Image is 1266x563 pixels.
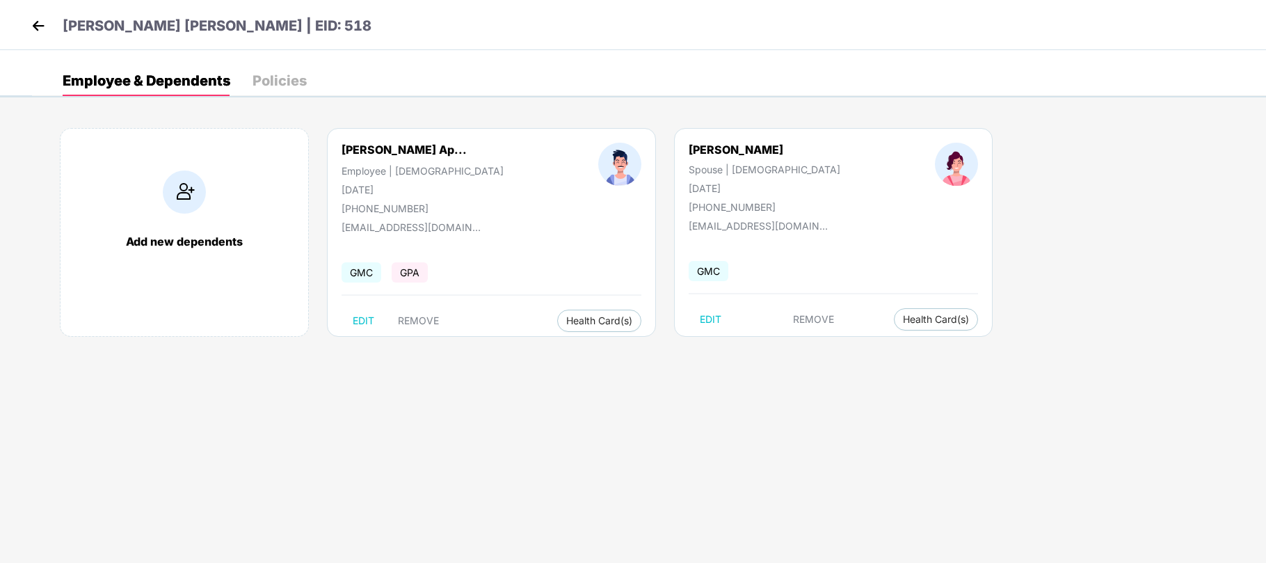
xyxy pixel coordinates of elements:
[689,164,840,175] div: Spouse | [DEMOGRAPHIC_DATA]
[557,310,641,332] button: Health Card(s)
[392,262,428,283] span: GPA
[700,314,721,325] span: EDIT
[935,143,978,186] img: profileImage
[689,308,732,331] button: EDIT
[342,310,385,332] button: EDIT
[63,74,230,88] div: Employee & Dependents
[894,308,978,331] button: Health Card(s)
[782,308,845,331] button: REMOVE
[387,310,450,332] button: REMOVE
[566,317,632,324] span: Health Card(s)
[353,315,374,326] span: EDIT
[598,143,641,186] img: profileImage
[342,184,504,196] div: [DATE]
[342,143,467,157] div: [PERSON_NAME] Ap...
[342,165,504,177] div: Employee | [DEMOGRAPHIC_DATA]
[903,316,969,323] span: Health Card(s)
[689,201,840,213] div: [PHONE_NUMBER]
[689,261,728,281] span: GMC
[689,220,828,232] div: [EMAIL_ADDRESS][DOMAIN_NAME]
[342,262,381,283] span: GMC
[74,235,294,248] div: Add new dependents
[689,143,840,157] div: [PERSON_NAME]
[28,15,49,36] img: back
[342,221,481,233] div: [EMAIL_ADDRESS][DOMAIN_NAME]
[689,182,840,194] div: [DATE]
[793,314,834,325] span: REMOVE
[253,74,307,88] div: Policies
[63,15,371,37] p: [PERSON_NAME] [PERSON_NAME] | EID: 518
[342,203,504,214] div: [PHONE_NUMBER]
[163,171,206,214] img: addIcon
[398,315,439,326] span: REMOVE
